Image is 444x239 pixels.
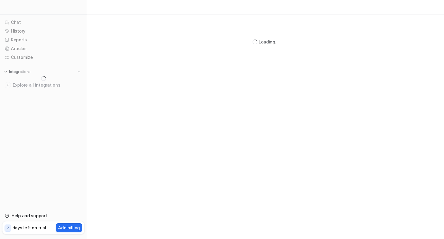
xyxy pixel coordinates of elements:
p: Add billing [58,225,80,231]
p: 7 [7,225,9,231]
div: Loading... [259,39,279,45]
p: Integrations [9,69,31,74]
span: Explore all integrations [13,80,82,90]
img: explore all integrations [5,82,11,88]
p: days left on trial [12,225,46,231]
img: expand menu [4,70,8,74]
button: Add billing [56,223,82,232]
img: menu_add.svg [77,70,81,74]
a: History [2,27,84,35]
button: Integrations [2,69,32,75]
a: Chat [2,18,84,27]
a: Reports [2,36,84,44]
a: Articles [2,44,84,53]
a: Help and support [2,212,84,220]
a: Customize [2,53,84,62]
a: Explore all integrations [2,81,84,89]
